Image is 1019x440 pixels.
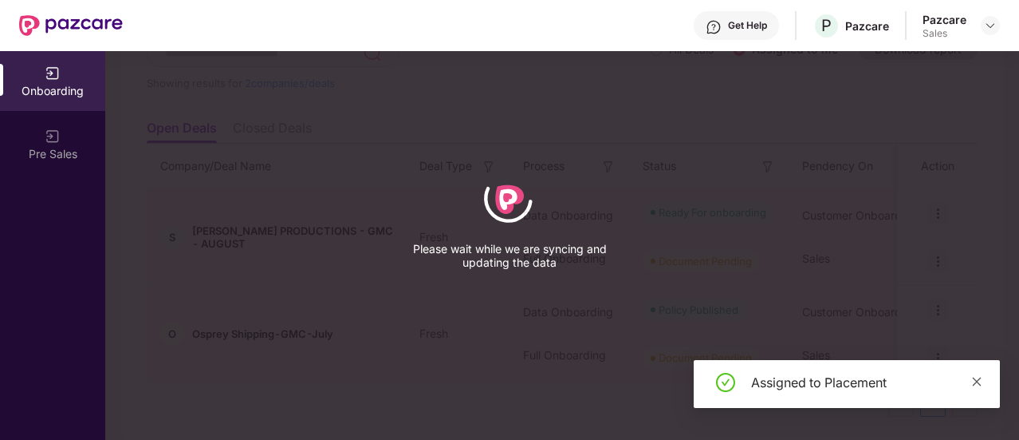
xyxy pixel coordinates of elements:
[971,376,982,387] span: close
[45,129,61,145] img: svg+xml;base64,PHN2ZyB3aWR0aD0iMjAiIGhlaWdodD0iMjAiIHZpZXdCb3g9IjAgMCAyMCAyMCIgZmlsbD0ibm9uZSIgeG...
[706,19,722,35] img: svg+xml;base64,PHN2ZyBpZD0iSGVscC0zMngzMiIgeG1sbnM9Imh0dHA6Ly93d3cudzMub3JnLzIwMDAvc3ZnIiB3aWR0aD...
[845,18,889,34] div: Pazcare
[19,15,123,36] img: New Pazcare Logo
[751,373,981,392] div: Assigned to Placement
[478,167,541,231] div: animation
[821,16,832,35] span: P
[923,27,966,40] div: Sales
[984,19,997,32] img: svg+xml;base64,PHN2ZyBpZD0iRHJvcGRvd24tMzJ4MzIiIHhtbG5zPSJodHRwOi8vd3d3LnczLm9yZy8yMDAwL3N2ZyIgd2...
[728,19,767,32] div: Get Help
[923,12,966,27] div: Pazcare
[716,373,735,392] span: check-circle
[45,65,61,81] img: svg+xml;base64,PHN2ZyB3aWR0aD0iMjAiIGhlaWdodD0iMjAiIHZpZXdCb3g9IjAgMCAyMCAyMCIgZmlsbD0ibm9uZSIgeG...
[390,242,629,269] p: Please wait while we are syncing and updating the data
